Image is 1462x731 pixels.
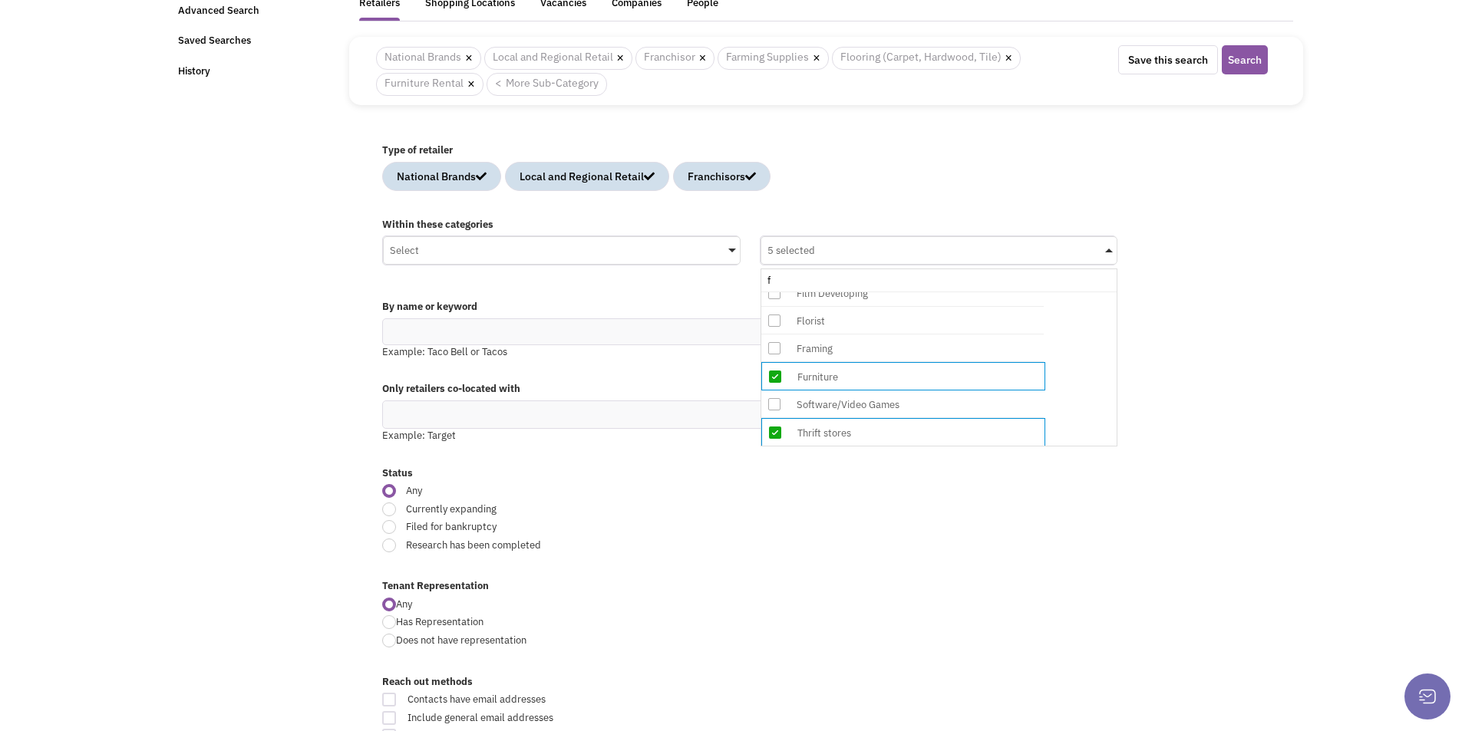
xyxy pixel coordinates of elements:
span: Local and Regional Retail [484,47,632,70]
label: By name or keyword [382,300,1117,314]
a: × [1005,51,1012,65]
span: National Brands [376,47,480,70]
label: Status [382,466,1117,481]
div: Florist [792,311,1038,331]
label: Only retailers co-located with [382,382,1117,397]
a: × [617,51,624,65]
div: Framing [792,339,1038,358]
span: Example: Taco Bell or Tacos [382,345,507,358]
span: Furniture Rental [376,73,483,96]
span: Does not have representation [396,634,526,647]
span: Flooring (Carpet, Hardwood, Tile) [832,47,1021,70]
span: Contacts have email addresses [398,693,877,707]
span: Any [396,484,873,499]
label: Within these categories [382,218,1117,232]
button: Save this search [1118,45,1218,74]
a: History [169,57,340,87]
div: Select [384,237,740,260]
span: Example: Target [382,429,456,442]
span: Franchisor [635,47,714,70]
a: × [467,77,474,91]
span: Research has been completed [396,538,873,553]
a: × [465,51,472,65]
input: 5 selectedFood HallFrozen YogurtGluten FreeHealth FoodKorean FoodMexican FoodSeafoodSushi/Japanes... [767,269,1111,291]
a: Saved Searches [169,26,340,56]
span: Filed for bankruptcy [396,520,873,535]
div: Local and Regional Retail [520,169,655,184]
div: Furniture [793,367,1038,387]
div: Software/Video Games [792,395,1038,414]
a: < More Sub-Category [487,73,607,96]
div: Franchisors [688,169,756,184]
label: Type of retailer [382,143,1117,158]
span: Currently expanding [396,502,873,517]
a: × [813,51,820,65]
div: Film Developing [792,284,1038,303]
span: Has Representation [396,615,483,628]
div: National Brands [397,169,487,184]
label: Tenant Representation [382,579,1117,594]
label: Reach out methods [382,675,1117,690]
span: Any [396,598,412,611]
a: × [699,51,706,65]
span: Farming Supplies [718,47,828,70]
button: Search [1222,45,1268,74]
span: Include general email addresses [398,711,877,726]
div: 5 selected [761,237,1117,260]
div: Thrift stores [793,423,1038,443]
